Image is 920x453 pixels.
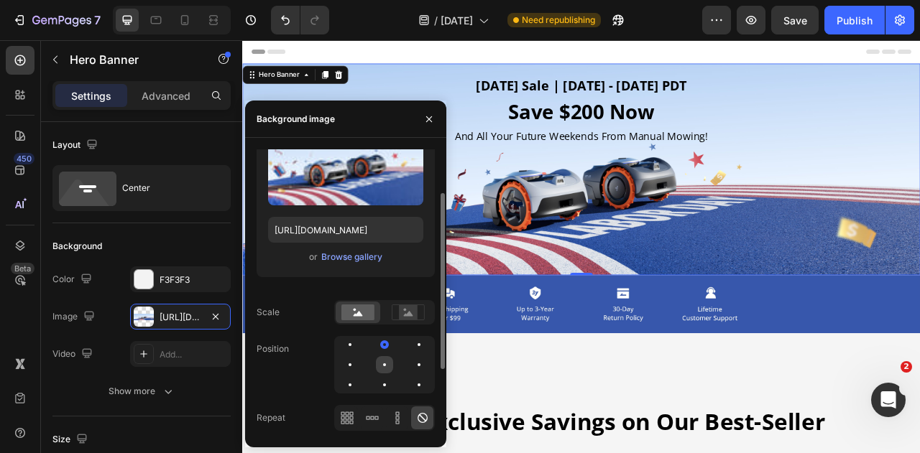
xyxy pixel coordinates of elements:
[6,6,107,34] button: 7
[257,306,280,319] div: Scale
[242,40,920,453] iframe: Design area
[52,307,98,327] div: Image
[71,88,111,103] p: Settings
[783,14,807,27] span: Save
[309,248,318,266] span: or
[441,13,473,28] span: [DATE]
[52,378,231,404] button: Show more
[257,113,335,126] div: Background image
[871,383,906,417] iframe: Intercom live chat
[142,88,190,103] p: Advanced
[257,342,289,355] div: Position
[52,270,95,289] div: Color
[94,11,101,29] p: 7
[14,153,34,164] div: 450
[109,384,175,398] div: Show more
[160,348,227,361] div: Add...
[771,6,819,34] button: Save
[160,311,201,324] div: [URL][DOMAIN_NAME]
[52,430,91,449] div: Size
[268,115,423,205] img: preview-image
[257,411,285,424] div: Repeat
[52,240,102,253] div: Background
[321,251,382,263] div: Browse gallery
[837,13,873,28] div: Publish
[268,217,423,243] input: https://example.com/image.jpg
[271,6,329,34] div: Undo/Redo
[160,274,227,286] div: F3F3F3
[52,136,101,155] div: Layout
[321,250,383,264] button: Browse gallery
[52,345,96,364] div: Video
[122,172,210,205] div: Center
[434,13,438,28] span: /
[901,361,912,373] span: 2
[824,6,885,34] button: Publish
[11,263,34,274] div: Beta
[70,51,192,68] p: Hero Banner
[522,14,595,27] span: Need republishing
